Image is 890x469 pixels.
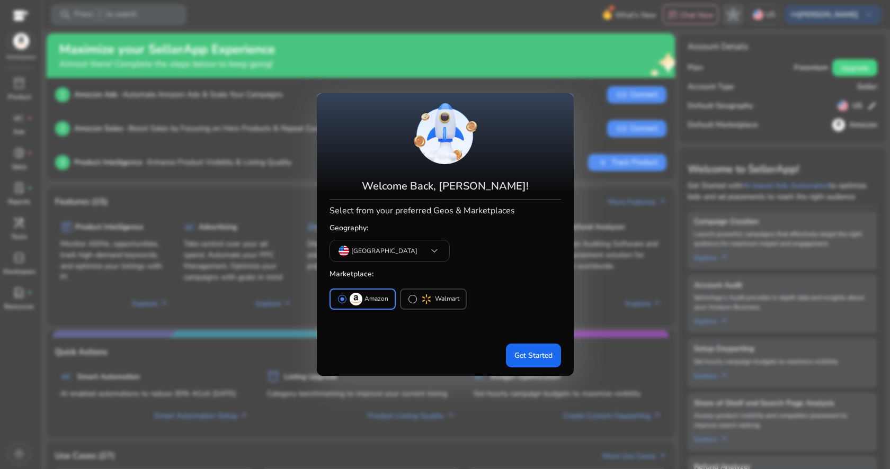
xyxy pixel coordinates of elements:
[330,266,561,283] h5: Marketplace:
[407,294,418,304] span: radio_button_unchecked
[339,246,349,256] img: us.svg
[337,294,348,304] span: radio_button_checked
[364,293,388,304] p: Amazon
[428,245,441,257] span: keyboard_arrow_down
[350,293,362,305] img: amazon.svg
[435,293,459,304] p: Walmart
[506,344,561,367] button: Get Started
[330,220,561,237] h5: Geography:
[420,293,433,305] img: walmart.svg
[514,350,553,361] span: Get Started
[351,246,417,256] p: [GEOGRAPHIC_DATA]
